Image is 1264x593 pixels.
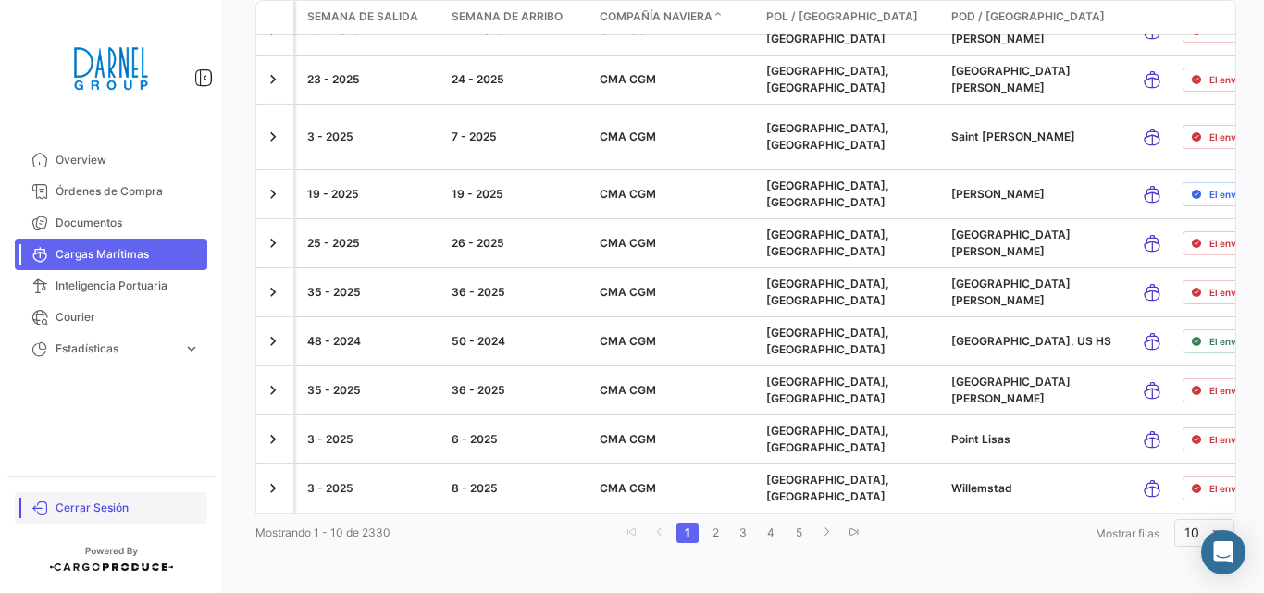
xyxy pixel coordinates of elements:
[15,176,207,207] a: Órdenes de Compra
[766,63,936,96] div: [GEOGRAPHIC_DATA], [GEOGRAPHIC_DATA]
[15,302,207,333] a: Courier
[766,227,936,260] div: [GEOGRAPHIC_DATA], [GEOGRAPHIC_DATA]
[56,215,200,231] span: Documentos
[766,178,936,211] div: [GEOGRAPHIC_DATA], [GEOGRAPHIC_DATA]
[766,423,936,456] div: [GEOGRAPHIC_DATA], [GEOGRAPHIC_DATA]
[264,479,282,498] a: Expand/Collapse Row
[600,72,656,86] span: CMA CGM
[649,523,671,543] a: go to previous page
[592,1,759,34] datatable-header-cell: Compañía naviera
[452,8,563,25] span: Semana de Arribo
[951,480,1121,497] div: Willemstad
[951,333,1121,350] div: [GEOGRAPHIC_DATA], US HS
[787,523,810,543] a: 5
[951,431,1121,448] div: Point Lisas
[600,187,656,201] span: CMA CGM
[600,481,656,495] span: CMA CGM
[307,480,437,497] div: 3 - 2025
[307,71,437,88] div: 23 - 2025
[264,185,282,204] a: Expand/Collapse Row
[56,278,200,294] span: Inteligencia Portuaria
[56,246,200,263] span: Cargas Marítimas
[1129,1,1175,34] datatable-header-cell: Modo de Transporte
[307,235,437,252] div: 25 - 2025
[307,431,437,448] div: 3 - 2025
[56,183,200,200] span: Órdenes de Compra
[452,235,585,252] div: 26 - 2025
[951,374,1121,407] div: [GEOGRAPHIC_DATA][PERSON_NAME]
[600,432,656,446] span: CMA CGM
[951,63,1121,96] div: [GEOGRAPHIC_DATA][PERSON_NAME]
[65,22,157,115] img: 2451f0e3-414c-42c1-a793-a1d7350bebbc.png
[951,8,1105,25] span: POD / [GEOGRAPHIC_DATA]
[264,332,282,351] a: Expand/Collapse Row
[452,382,585,399] div: 36 - 2025
[264,283,282,302] a: Expand/Collapse Row
[264,70,282,89] a: Expand/Collapse Row
[951,186,1121,203] div: [PERSON_NAME]
[701,517,729,549] li: page 2
[452,284,585,301] div: 36 - 2025
[452,71,585,88] div: 24 - 2025
[307,8,418,25] span: Semana de Salida
[621,523,643,543] a: go to first page
[600,130,656,143] span: CMA CGM
[444,1,592,34] datatable-header-cell: Semana de Arribo
[56,309,200,326] span: Courier
[951,227,1121,260] div: [GEOGRAPHIC_DATA][PERSON_NAME]
[307,333,437,350] div: 48 - 2024
[307,186,437,203] div: 19 - 2025
[296,1,444,34] datatable-header-cell: Semana de Salida
[307,382,437,399] div: 35 - 2025
[600,334,656,348] span: CMA CGM
[766,325,936,358] div: [GEOGRAPHIC_DATA], [GEOGRAPHIC_DATA]
[704,523,726,543] a: 2
[15,207,207,239] a: Documentos
[15,239,207,270] a: Cargas Marítimas
[600,236,656,250] span: CMA CGM
[264,381,282,400] a: Expand/Collapse Row
[729,517,757,549] li: page 3
[452,480,585,497] div: 8 - 2025
[760,523,782,543] a: 4
[759,1,944,34] datatable-header-cell: POL / Puerto Origen
[944,1,1129,34] datatable-header-cell: POD / Puerto Destino
[56,340,176,357] span: Estadísticas
[674,517,701,549] li: page 1
[452,186,585,203] div: 19 - 2025
[307,129,437,145] div: 3 - 2025
[766,8,918,25] span: POL / [GEOGRAPHIC_DATA]
[307,284,437,301] div: 35 - 2025
[452,129,585,145] div: 7 - 2025
[183,340,200,357] span: expand_more
[766,374,936,407] div: [GEOGRAPHIC_DATA], [GEOGRAPHIC_DATA]
[600,285,656,299] span: CMA CGM
[766,276,936,309] div: [GEOGRAPHIC_DATA], [GEOGRAPHIC_DATA]
[255,525,390,539] span: Mostrando 1 - 10 de 2330
[264,430,282,449] a: Expand/Collapse Row
[1096,526,1159,540] span: Mostrar filas
[843,523,865,543] a: go to last page
[15,144,207,176] a: Overview
[815,523,837,543] a: go to next page
[15,270,207,302] a: Inteligencia Portuaria
[264,234,282,253] a: Expand/Collapse Row
[452,431,585,448] div: 6 - 2025
[785,517,812,549] li: page 5
[1184,525,1199,540] span: 10
[766,120,936,154] div: [GEOGRAPHIC_DATA], [GEOGRAPHIC_DATA]
[1201,530,1245,574] div: Abrir Intercom Messenger
[732,523,754,543] a: 3
[766,472,936,505] div: [GEOGRAPHIC_DATA], [GEOGRAPHIC_DATA]
[264,128,282,146] a: Expand/Collapse Row
[56,152,200,168] span: Overview
[56,500,200,516] span: Cerrar Sesión
[676,523,699,543] a: 1
[757,517,785,549] li: page 4
[452,333,585,350] div: 50 - 2024
[951,129,1121,145] div: Saint [PERSON_NAME]
[600,383,656,397] span: CMA CGM
[600,8,713,25] span: Compañía naviera
[951,276,1121,309] div: [GEOGRAPHIC_DATA][PERSON_NAME]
